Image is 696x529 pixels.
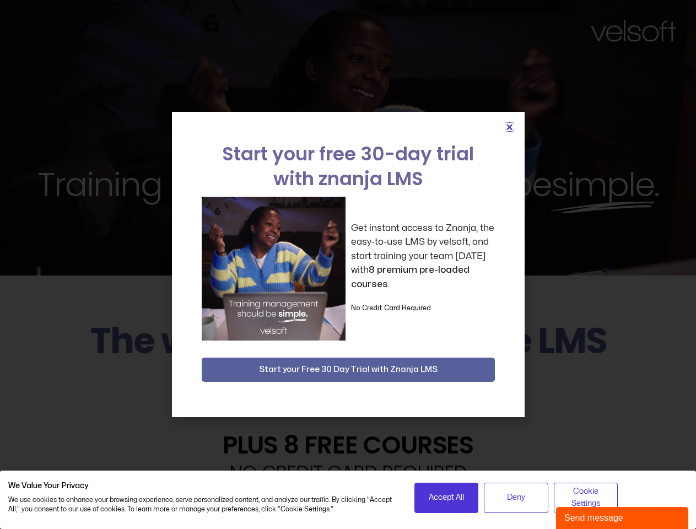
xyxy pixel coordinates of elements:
[8,481,398,491] h2: We Value Your Privacy
[505,123,514,131] a: Close
[259,363,438,376] span: Start your Free 30 Day Trial with Znanja LMS
[556,505,690,529] iframe: chat widget
[561,485,611,510] span: Cookie Settings
[554,483,618,513] button: Adjust cookie preferences
[202,142,495,191] h2: Start your free 30-day trial with znanja LMS
[8,495,398,514] p: We use cookies to enhance your browsing experience, serve personalized content, and analyze our t...
[351,221,495,292] p: Get instant access to Znanja, the easy-to-use LMS by velsoft, and start training your team [DATE]...
[414,483,479,513] button: Accept all cookies
[484,483,548,513] button: Deny all cookies
[351,265,470,289] strong: 8 premium pre-loaded courses
[202,358,495,382] button: Start your Free 30 Day Trial with Znanja LMS
[202,197,346,341] img: a woman sitting at her laptop dancing
[429,492,464,504] span: Accept All
[351,305,431,311] strong: No Credit Card Required
[507,492,525,504] span: Deny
